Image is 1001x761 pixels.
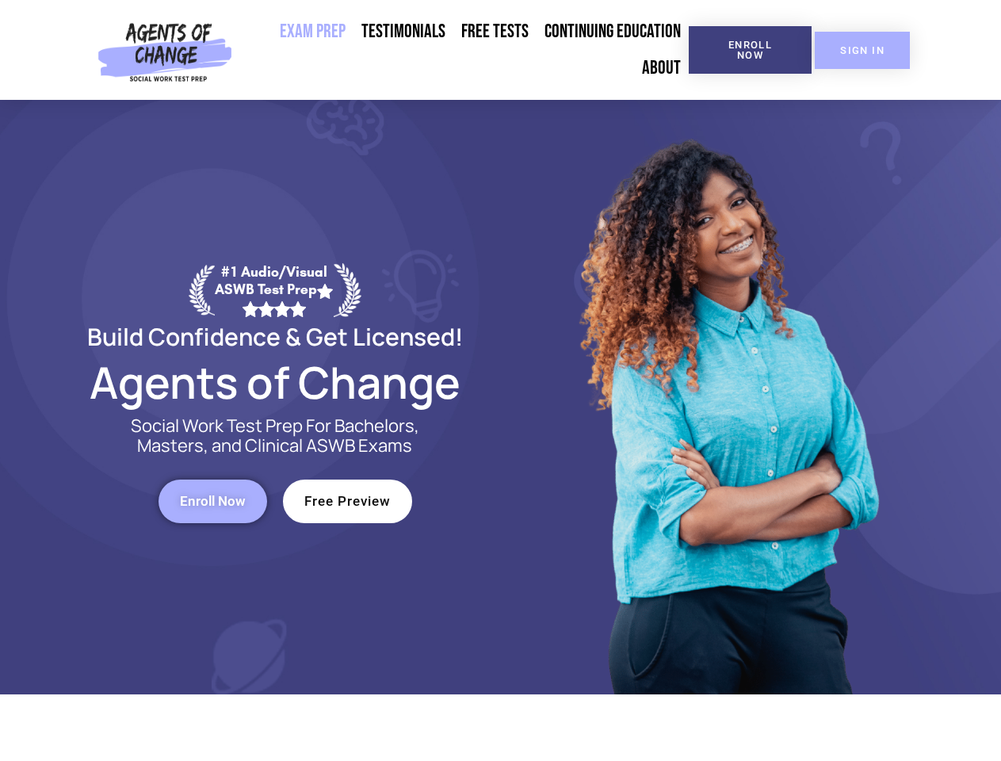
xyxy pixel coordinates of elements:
[113,416,437,456] p: Social Work Test Prep For Bachelors, Masters, and Clinical ASWB Exams
[180,495,246,508] span: Enroll Now
[49,364,501,400] h2: Agents of Change
[815,32,910,69] a: SIGN IN
[49,325,501,348] h2: Build Confidence & Get Licensed!
[215,263,334,316] div: #1 Audio/Visual ASWB Test Prep
[568,100,885,694] img: Website Image 1 (1)
[689,26,812,74] a: Enroll Now
[283,480,412,523] a: Free Preview
[453,13,537,50] a: Free Tests
[239,13,689,86] nav: Menu
[634,50,689,86] a: About
[304,495,391,508] span: Free Preview
[840,45,884,55] span: SIGN IN
[159,480,267,523] a: Enroll Now
[272,13,353,50] a: Exam Prep
[353,13,453,50] a: Testimonials
[537,13,689,50] a: Continuing Education
[714,40,786,60] span: Enroll Now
